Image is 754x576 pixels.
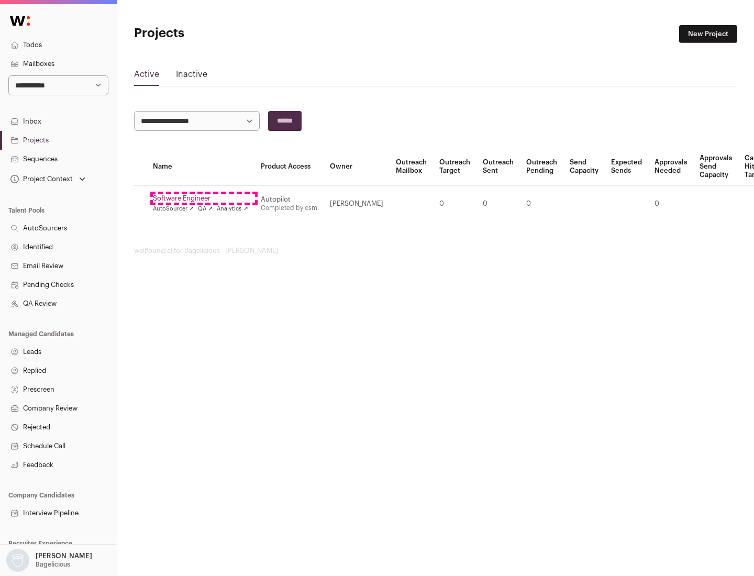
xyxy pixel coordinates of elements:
[176,68,207,85] a: Inactive
[147,148,254,186] th: Name
[198,205,213,213] a: QA ↗
[4,549,94,572] button: Open dropdown
[6,549,29,572] img: nopic.png
[324,186,390,222] td: [PERSON_NAME]
[693,148,738,186] th: Approvals Send Capacity
[261,205,317,211] a: Completed by csm
[433,148,476,186] th: Outreach Target
[153,194,248,203] a: Software Engineer
[153,205,194,213] a: AutoSourcer ↗
[390,148,433,186] th: Outreach Mailbox
[476,148,520,186] th: Outreach Sent
[648,186,693,222] td: 0
[433,186,476,222] td: 0
[476,186,520,222] td: 0
[8,172,87,186] button: Open dropdown
[8,175,73,183] div: Project Context
[134,247,737,255] footer: wellfound:ai for Bagelicious - [PERSON_NAME]
[217,205,248,213] a: Analytics ↗
[648,148,693,186] th: Approvals Needed
[261,195,317,204] div: Autopilot
[520,186,563,222] td: 0
[563,148,605,186] th: Send Capacity
[134,25,335,42] h1: Projects
[134,68,159,85] a: Active
[679,25,737,43] a: New Project
[605,148,648,186] th: Expected Sends
[36,560,70,569] p: Bagelicious
[324,148,390,186] th: Owner
[36,552,92,560] p: [PERSON_NAME]
[520,148,563,186] th: Outreach Pending
[254,148,324,186] th: Product Access
[4,10,36,31] img: Wellfound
